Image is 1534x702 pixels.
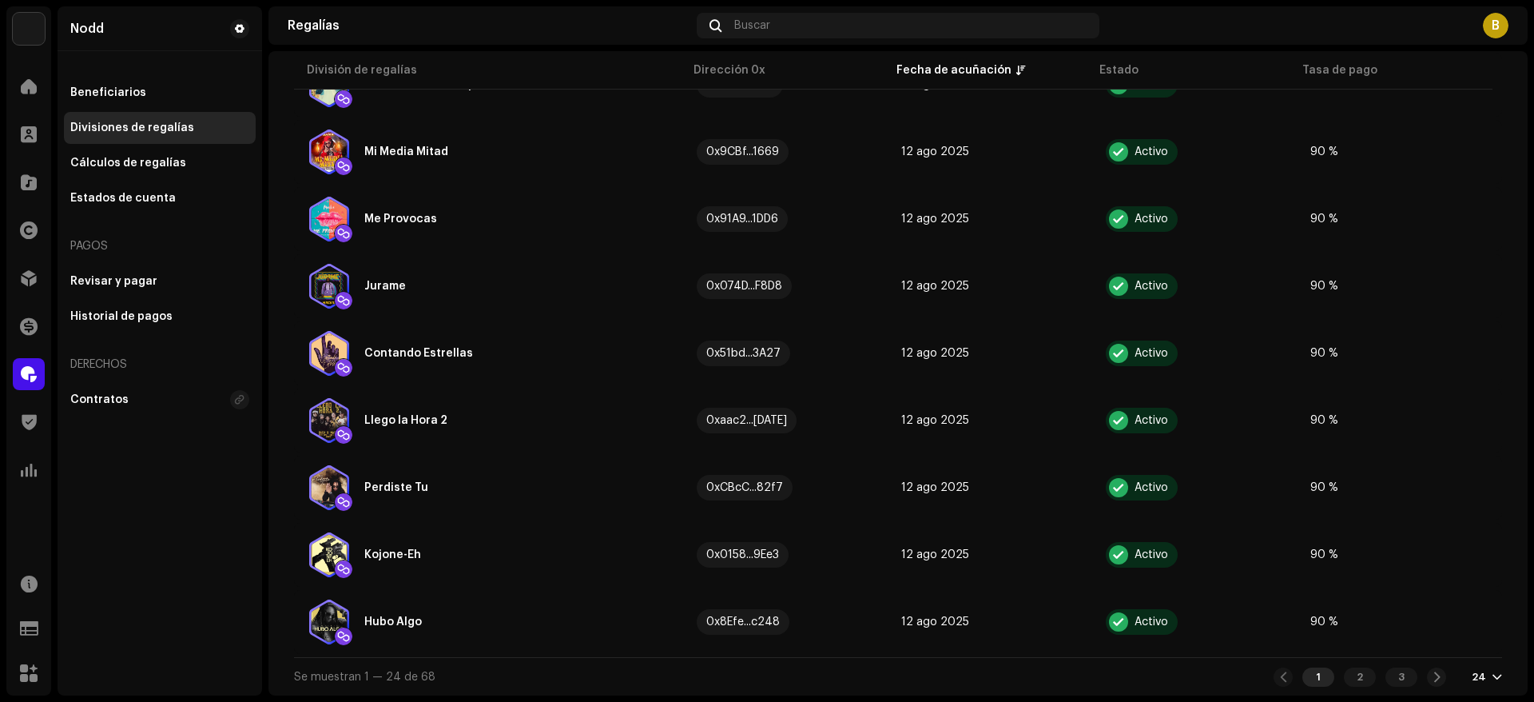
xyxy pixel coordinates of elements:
span: 12 ago 2025 [901,281,969,292]
div: Contratos [70,393,129,406]
span: 90 % [1310,415,1338,426]
span: 12 ago 2025 [901,348,969,359]
div: Contando Estrellas [364,348,473,359]
img: polygon.svg [334,560,353,579]
img: 7e4be870-d30a-48cf-a649-d1fafab4b6e2 [309,535,349,575]
re-a-nav-header: Pagos [64,227,256,265]
re-m-nav-item: Estados de cuenta [64,182,256,214]
div: Activo [1135,616,1168,628]
img: a83ddc72-a29c-4068-b651-5ab75e2ce051 [309,199,349,239]
span: 12 ago 2025 [901,146,969,158]
div: Fecha de acuñación [896,62,1011,78]
div: Activo [1135,415,1168,426]
div: Mi Media Mitad [364,146,448,158]
div: Divisiones de regalías [70,122,194,134]
img: b39111d2-90eb-4685-b6ae-70ed672deab5 [309,602,349,642]
span: 90 % [1310,281,1338,292]
span: 90 % [1310,482,1338,493]
re-m-nav-item: Historial de pagos [64,301,256,333]
img: polygon.svg [334,291,353,310]
img: 11908429-0a35-4b93-8273-cf50c59ef73e [13,13,45,45]
div: 0x51bd...3A27 [706,348,781,359]
div: Activo [1135,213,1168,225]
re-m-nav-item: Revisar y pagar [64,265,256,297]
div: Hubo Algo [364,616,422,628]
div: Activo [1135,146,1168,158]
div: 0x9CBf...1669 [706,146,779,158]
div: Historial de pagos [70,310,173,323]
div: Perdiste Tu [364,482,428,493]
re-m-nav-item: Beneficiarios [64,77,256,109]
span: 12 ago 2025 [901,482,969,493]
div: 24 [1472,671,1486,684]
re-m-nav-item: Divisiones de regalías [64,112,256,144]
img: polygon.svg [334,157,353,176]
re-m-nav-item: Contratos [64,384,256,416]
div: Beneficiarios [70,86,146,99]
img: polygon.svg [334,493,353,512]
span: 0xCBcC4674549a4de133fe87D2bEB0Bd43944C82f7 [697,475,876,501]
div: 3 [1385,668,1417,687]
img: polygon.svg [334,224,353,243]
div: Cálculos de regalías [70,157,186,170]
div: Regalías [288,19,690,32]
div: Activo [1135,348,1168,359]
div: Jurame [364,281,406,292]
div: Activo [1135,281,1168,292]
span: 90 % [1310,348,1338,359]
div: Activo [1135,482,1168,493]
div: B [1483,13,1508,38]
div: Me Provocas [364,213,437,225]
span: 0x074D3fBD67865A202d33660A55EF3d8769eeF8D8 [697,273,876,299]
span: 0x0158aEfa22100eb3e42aeD5aa1a37aE9a99C9Ee3 [697,542,876,568]
span: Buscar [734,19,770,32]
span: 0xaac2D00EC0BF0BADb184E17e88A441BB2ceDCe20 [697,408,876,433]
div: 0x074D...F8D8 [706,281,782,292]
span: 0x51bd6E8238a4587FC520c66d79cb6F0019bf3A27 [697,341,876,366]
div: Kojone-Eh [364,549,421,560]
span: 0x91A96d1a235B21Fce3d213496C12edEd1FC51DD6 [697,206,876,232]
div: Llego la Hora 2 [364,415,447,426]
img: 8552ac80-5275-4dcb-81ca-da8da5a751b7 [309,266,349,306]
div: 0xCBcC...82f7 [706,482,783,493]
div: 0x8Efe...c248 [706,616,780,628]
re-m-nav-item: Cálculos de regalías [64,147,256,179]
span: 12 ago 2025 [901,415,969,426]
img: 74c937f4-4dff-4ab6-a39b-fe0ca4d46f19 [309,333,349,373]
div: Activo [1135,549,1168,560]
img: polygon.svg [334,90,353,109]
div: Estados de cuenta [70,192,176,205]
img: polygon.svg [334,425,353,445]
span: Se muestran 1 — 24 de 68 [294,672,435,683]
span: 90 % [1310,213,1338,225]
span: 12 ago 2025 [901,213,969,225]
div: Nodd [70,22,104,35]
div: 2 [1344,668,1376,687]
img: 6e84039b-cc21-4e7d-b05c-649b0c1f7e72 [309,132,349,172]
span: 90 % [1310,549,1338,560]
span: 0x9CBf8226c7eEBE6fEc4a4C7e04619A0c17c01669 [697,139,876,165]
span: 12 ago 2025 [901,616,969,628]
div: 1 [1302,668,1334,687]
span: 12 ago 2025 [901,549,969,560]
span: 90 % [1310,616,1338,628]
div: 0xaac2...[DATE] [706,415,787,426]
img: polygon.svg [334,627,353,646]
div: Revisar y pagar [70,275,157,288]
span: 90 % [1310,146,1338,158]
div: 0x0158...9Ee3 [706,549,779,560]
span: 0x8Efe7De2968219C301F21143C2925b6F9a0Dc248 [697,609,876,635]
div: 0x91A9...1DD6 [706,213,778,225]
img: 9128915e-fbf0-4247-a85e-6d79dde46242 [309,468,349,508]
re-a-nav-header: Derechos [64,345,256,384]
img: 57ecc7b7-3aa6-4e2e-8bc6-621a6c0bd413 [309,401,349,441]
img: polygon.svg [334,358,353,377]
